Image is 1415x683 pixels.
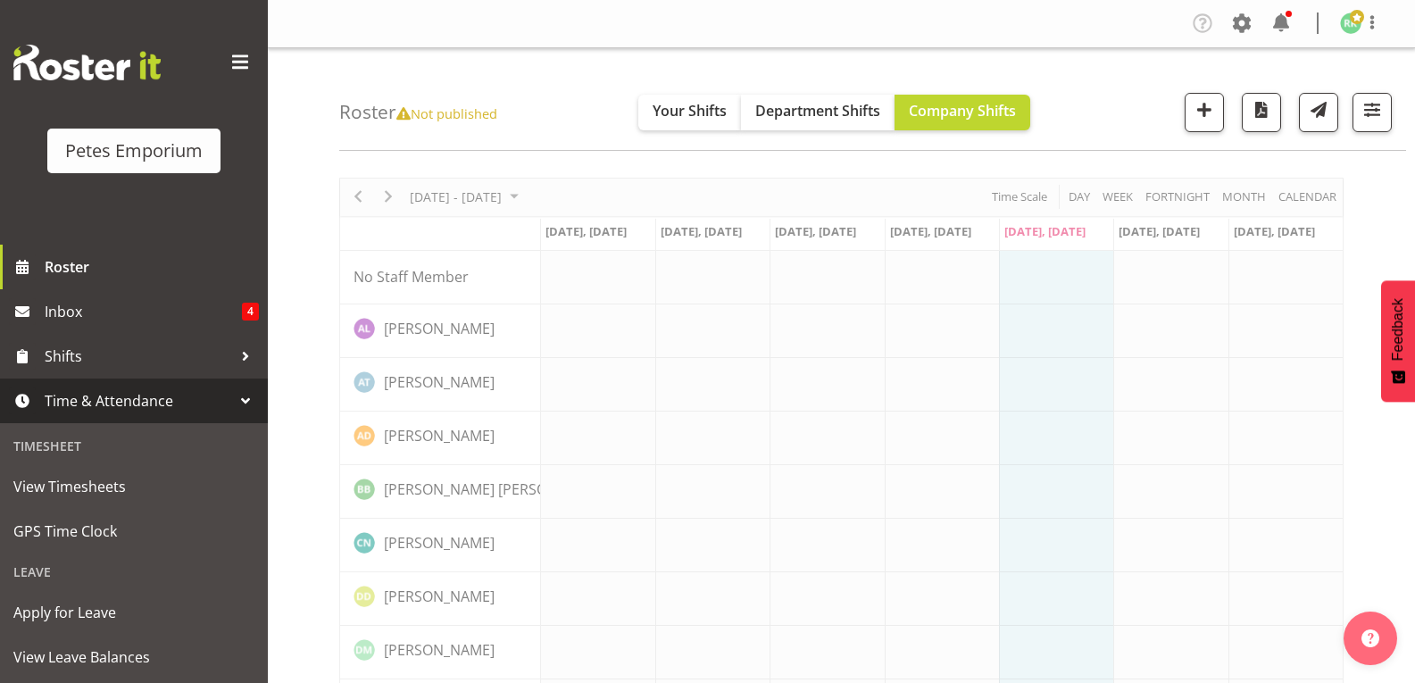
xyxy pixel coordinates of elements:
span: Your Shifts [653,101,727,121]
a: View Leave Balances [4,635,263,679]
span: 4 [242,303,259,321]
div: Timesheet [4,428,263,464]
span: Not published [396,104,497,122]
span: View Timesheets [13,473,254,500]
a: Apply for Leave [4,590,263,635]
button: Your Shifts [638,95,741,130]
span: Feedback [1390,298,1406,361]
img: ruth-robertson-taylor722.jpg [1340,12,1361,34]
span: View Leave Balances [13,644,254,671]
span: Roster [45,254,259,280]
img: help-xxl-2.png [1361,629,1379,647]
h4: Roster [339,102,497,122]
button: Feedback - Show survey [1381,280,1415,402]
button: Add a new shift [1185,93,1224,132]
div: Petes Emporium [65,137,203,164]
button: Company Shifts [895,95,1030,130]
button: Send a list of all shifts for the selected filtered period to all rostered employees. [1299,93,1338,132]
button: Filter Shifts [1353,93,1392,132]
span: Time & Attendance [45,387,232,414]
span: GPS Time Clock [13,518,254,545]
span: Inbox [45,298,242,325]
a: View Timesheets [4,464,263,509]
span: Shifts [45,343,232,370]
a: GPS Time Clock [4,509,263,554]
button: Download a PDF of the roster according to the set date range. [1242,93,1281,132]
span: Apply for Leave [13,599,254,626]
img: Rosterit website logo [13,45,161,80]
span: Department Shifts [755,101,880,121]
span: Company Shifts [909,101,1016,121]
button: Department Shifts [741,95,895,130]
div: Leave [4,554,263,590]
